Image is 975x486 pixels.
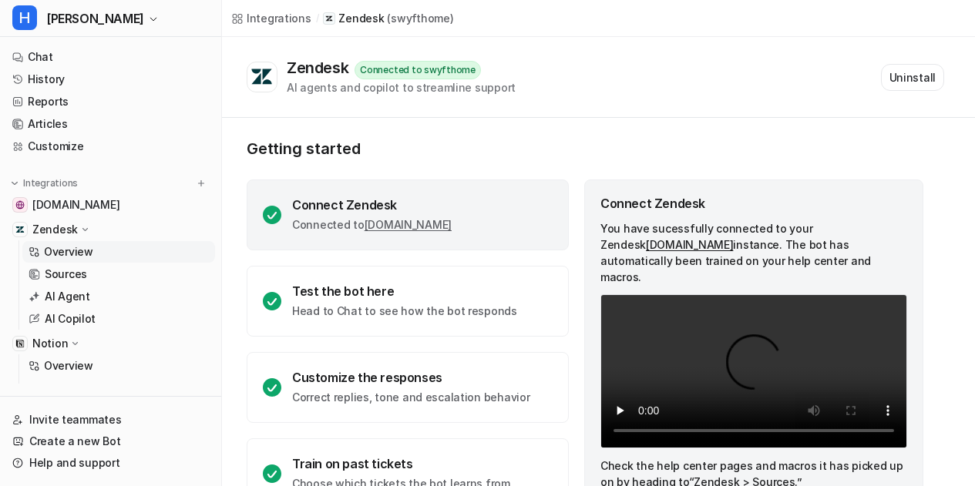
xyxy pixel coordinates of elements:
img: expand menu [9,178,20,189]
a: Integrations [231,10,311,26]
a: AI Agent [22,286,215,307]
div: AI agents and copilot to streamline support [287,79,516,96]
div: Connected to swyfthome [355,61,481,79]
a: Overview [22,355,215,377]
p: Notion [32,336,68,351]
p: Links [45,380,72,396]
a: Help and support [6,452,215,474]
img: Zendesk [15,225,25,234]
p: Overview [44,244,93,260]
a: AI Copilot [22,308,215,330]
span: / [316,12,319,25]
a: Invite teammates [6,409,215,431]
a: History [6,69,215,90]
a: Sources [22,263,215,285]
p: You have sucessfully connected to your Zendesk instance. The bot has automatically been trained o... [600,220,907,285]
div: Connect Zendesk [600,196,907,211]
img: swyfthome.com [15,200,25,209]
span: [PERSON_NAME] [46,8,144,29]
img: menu_add.svg [196,178,207,189]
a: Reports [6,91,215,112]
p: Zendesk [338,11,384,26]
a: Links [22,377,215,399]
a: swyfthome.com[DOMAIN_NAME] [6,194,215,216]
a: [DOMAIN_NAME] [365,218,452,231]
button: Integrations [6,176,82,191]
div: Zendesk [287,59,355,77]
p: ( swyfthome ) [387,11,453,26]
div: Train on past tickets [292,456,510,471]
p: Integrations [23,177,78,189]
button: Uninstall [881,64,944,91]
p: Overview [44,358,93,374]
p: Head to Chat to see how the bot responds [292,303,517,319]
div: Test the bot here [292,283,517,299]
p: Connected to [292,217,452,233]
span: H [12,5,37,30]
span: [DOMAIN_NAME] [32,197,119,213]
div: Customize the responses [292,370,530,385]
a: [DOMAIN_NAME] [646,238,733,251]
video: Your browser does not support the video tag. [600,294,907,448]
a: Overview [22,241,215,263]
p: AI Copilot [45,311,96,327]
p: AI Agent [45,289,90,304]
p: Getting started [247,139,925,158]
p: Sources [45,266,87,282]
a: Zendesk(swyfthome) [323,11,453,26]
a: Chat [6,46,215,68]
a: Articles [6,113,215,135]
div: Integrations [247,10,311,26]
a: Customize [6,136,215,157]
img: Zendesk logo [250,68,274,86]
p: Correct replies, tone and escalation behavior [292,390,530,405]
div: Connect Zendesk [292,197,452,213]
p: Zendesk [32,222,78,237]
a: Create a new Bot [6,431,215,452]
img: Notion [15,339,25,348]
